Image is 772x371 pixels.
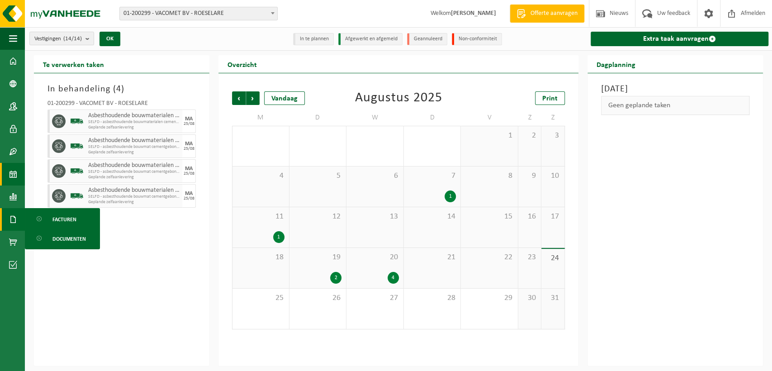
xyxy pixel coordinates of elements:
span: SELFD - asbesthoudende bouwmat cementgebonden met isolatie [88,144,180,150]
span: 15 [465,212,513,222]
img: BL-SO-LV [70,114,84,128]
li: Geannuleerd [407,33,447,45]
img: BL-SO-LV [70,139,84,153]
span: SELFD - asbesthoudende bouwmat cementgebonden met isolatie [88,169,180,175]
span: Asbesthoudende bouwmaterialen cementgebonden met isolatie(hechtgebonden) [88,137,180,144]
div: 1 [273,231,284,243]
td: D [289,109,347,126]
span: 11 [237,212,284,222]
div: MA [185,141,193,147]
div: 1 [445,190,456,202]
span: 3 [546,131,560,141]
td: D [404,109,461,126]
span: Volgende [246,91,260,105]
div: 25/08 [184,122,194,126]
div: 25/08 [184,147,194,151]
span: 31 [546,293,560,303]
h2: Overzicht [218,55,266,73]
span: 19 [294,252,342,262]
h3: [DATE] [601,82,749,96]
span: Geplande zelfaanlevering [88,150,180,155]
div: MA [185,116,193,122]
a: Extra taak aanvragen [591,32,768,46]
h3: In behandeling ( ) [47,82,196,96]
span: 16 [523,212,537,222]
a: Documenten [27,230,98,247]
div: 25/08 [184,171,194,176]
span: 10 [546,171,560,181]
span: 22 [465,252,513,262]
span: Geplande zelfaanlevering [88,200,180,205]
span: 5 [294,171,342,181]
span: 8 [465,171,513,181]
strong: [PERSON_NAME] [451,10,496,17]
span: 12 [294,212,342,222]
span: Print [542,95,558,102]
div: Augustus 2025 [355,91,442,105]
span: 4 [237,171,284,181]
span: 21 [408,252,456,262]
span: 2 [523,131,537,141]
span: 1 [465,131,513,141]
span: 01-200299 - VACOMET BV - ROESELARE [119,7,278,20]
td: W [346,109,404,126]
button: Vestigingen(14/14) [29,32,94,45]
div: MA [185,191,193,196]
span: Facturen [52,211,76,228]
img: BL-SO-LV [70,189,84,203]
li: Afgewerkt en afgemeld [338,33,403,45]
a: Offerte aanvragen [510,5,584,23]
span: 30 [523,293,537,303]
span: Documenten [52,230,86,247]
span: Asbesthoudende bouwmaterialen cementgebonden met isolatie(hechtgebonden) [88,162,180,169]
span: Asbesthoudende bouwmaterialen cementgebonden met isolatie(hechtgebonden) [88,187,180,194]
span: 17 [546,212,560,222]
span: 14 [408,212,456,222]
span: 4 [116,85,121,94]
span: 27 [351,293,399,303]
span: SELFD - asbesthoudende bouwmaterialen cementgebonden (HGB) [88,119,180,125]
span: 29 [465,293,513,303]
span: 26 [294,293,342,303]
span: Vestigingen [34,32,82,46]
a: Print [535,91,565,105]
span: 9 [523,171,537,181]
span: 28 [408,293,456,303]
span: SELFD - asbesthoudende bouwmat cementgebonden met isolatie [88,194,180,200]
span: Geplande zelfaanlevering [88,125,180,130]
a: Facturen [27,210,98,228]
li: Non-conformiteit [452,33,502,45]
span: 24 [546,253,560,263]
span: 23 [523,252,537,262]
td: Z [541,109,565,126]
h2: Dagplanning [587,55,644,73]
div: 25/08 [184,196,194,201]
div: MA [185,166,193,171]
button: OK [99,32,120,46]
span: 13 [351,212,399,222]
div: Vandaag [264,91,305,105]
li: In te plannen [293,33,334,45]
h2: Te verwerken taken [34,55,113,73]
span: 6 [351,171,399,181]
img: BL-SO-LV [70,164,84,178]
td: M [232,109,289,126]
td: Z [518,109,542,126]
span: 7 [408,171,456,181]
span: Asbesthoudende bouwmaterialen cementgebonden (hechtgebonden) [88,112,180,119]
td: V [461,109,518,126]
span: Offerte aanvragen [528,9,580,18]
count: (14/14) [63,36,82,42]
span: 20 [351,252,399,262]
div: 4 [388,272,399,284]
div: 01-200299 - VACOMET BV - ROESELARE [47,100,196,109]
span: 25 [237,293,284,303]
div: Geen geplande taken [601,96,749,115]
span: 18 [237,252,284,262]
div: 2 [330,272,341,284]
span: Geplande zelfaanlevering [88,175,180,180]
span: Vorige [232,91,246,105]
span: 01-200299 - VACOMET BV - ROESELARE [120,7,277,20]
